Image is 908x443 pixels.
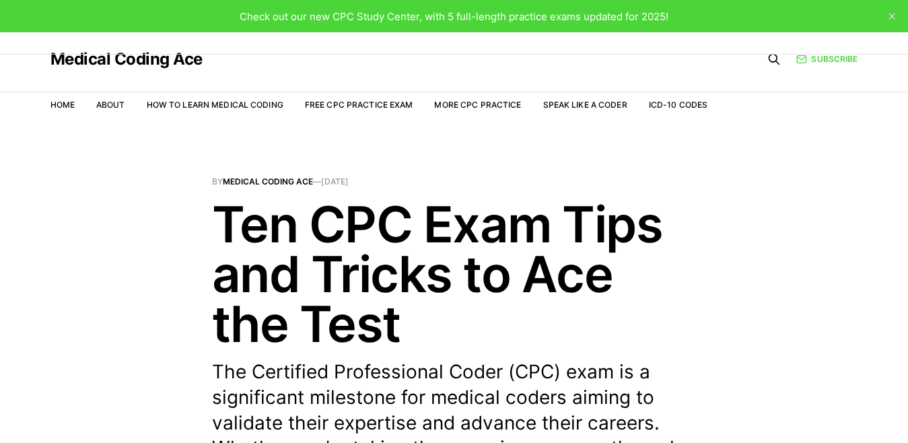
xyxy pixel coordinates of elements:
[212,178,697,186] span: By —
[305,100,413,110] a: Free CPC Practice Exam
[689,377,908,443] iframe: portal-trigger
[96,100,125,110] a: About
[543,100,627,110] a: Speak Like a Coder
[50,51,203,67] a: Medical Coding Ace
[321,176,349,186] time: [DATE]
[434,100,521,110] a: More CPC Practice
[223,176,313,186] a: Medical Coding Ace
[50,100,75,110] a: Home
[212,199,697,349] h1: Ten CPC Exam Tips and Tricks to Ace the Test
[881,5,903,27] button: close
[649,100,707,110] a: ICD-10 Codes
[240,10,668,23] span: Check out our new CPC Study Center, with 5 full-length practice exams updated for 2025!
[796,53,858,65] a: Subscribe
[147,100,283,110] a: How to Learn Medical Coding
